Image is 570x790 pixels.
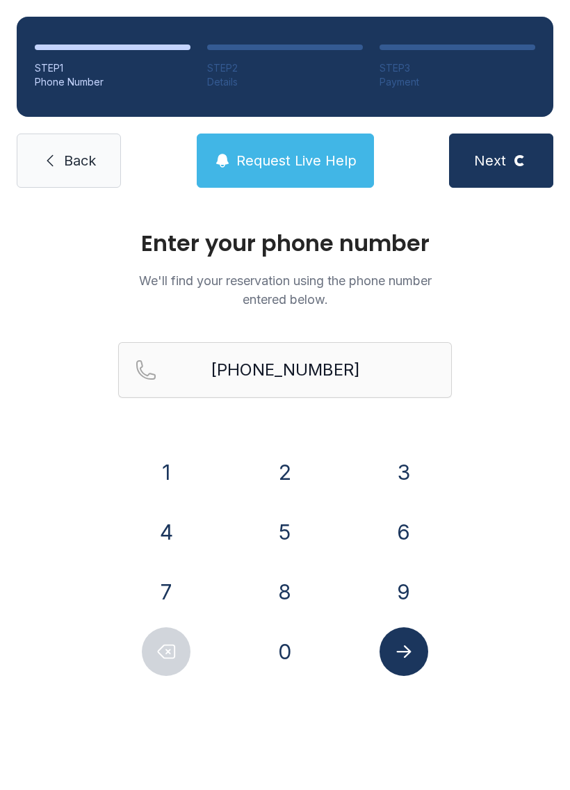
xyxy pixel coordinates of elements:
[207,61,363,75] div: STEP 2
[380,448,428,497] button: 3
[380,75,535,89] div: Payment
[118,232,452,255] h1: Enter your phone number
[64,151,96,170] span: Back
[118,342,452,398] input: Reservation phone number
[261,448,309,497] button: 2
[261,567,309,616] button: 8
[207,75,363,89] div: Details
[142,627,190,676] button: Delete number
[35,75,190,89] div: Phone Number
[261,627,309,676] button: 0
[142,567,190,616] button: 7
[380,627,428,676] button: Submit lookup form
[142,448,190,497] button: 1
[35,61,190,75] div: STEP 1
[380,61,535,75] div: STEP 3
[261,508,309,556] button: 5
[236,151,357,170] span: Request Live Help
[474,151,506,170] span: Next
[118,271,452,309] p: We'll find your reservation using the phone number entered below.
[380,567,428,616] button: 9
[142,508,190,556] button: 4
[380,508,428,556] button: 6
